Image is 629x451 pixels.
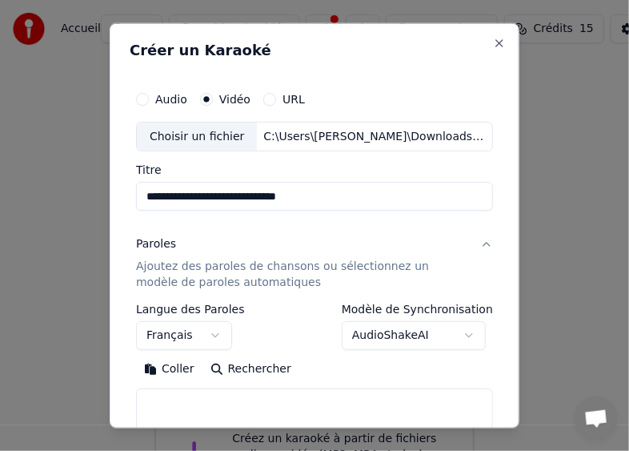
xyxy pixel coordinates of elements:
label: Audio [155,93,187,104]
button: ParolesAjoutez des paroles de chansons ou sélectionnez un modèle de paroles automatiques [136,223,493,304]
label: Langue des Paroles [136,304,245,315]
div: Choisir un fichier [137,122,257,151]
label: Vidéo [219,93,250,104]
label: Titre [136,164,493,175]
h2: Créer un Karaoké [130,42,499,57]
div: C:\Users\[PERSON_NAME]\Downloads\Karaoké Femme Like U - [PERSON_NAME] .mp4 [257,128,492,144]
div: Paroles [136,236,176,252]
label: Modèle de Synchronisation [342,304,493,315]
button: Coller [136,356,202,382]
p: Ajoutez des paroles de chansons ou sélectionnez un modèle de paroles automatiques [136,259,467,291]
label: URL [282,93,305,104]
button: Rechercher [202,356,299,382]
